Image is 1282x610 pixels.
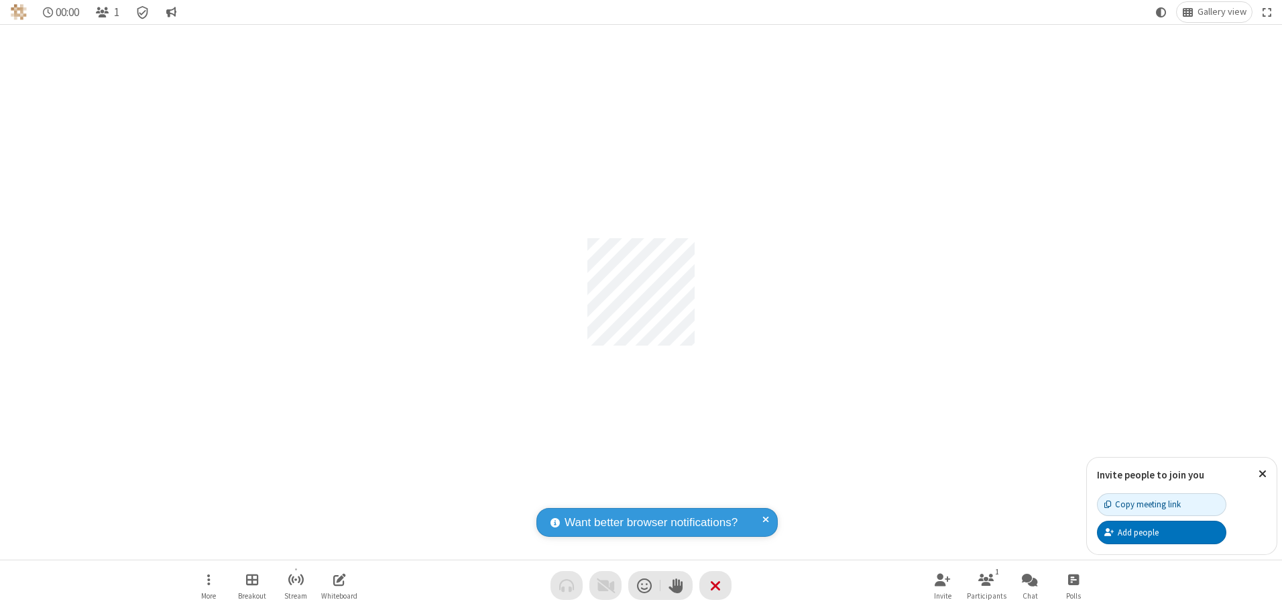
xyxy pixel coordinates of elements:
[550,571,583,600] button: Audio problem - check your Internet connection or call by phone
[565,514,738,531] span: Want better browser notifications?
[1257,2,1277,22] button: Fullscreen
[966,566,1006,605] button: Open participant list
[628,571,660,600] button: Send a reaction
[923,566,963,605] button: Invite participants (Alt+I)
[1097,493,1226,516] button: Copy meeting link
[1066,592,1081,600] span: Polls
[992,566,1003,578] div: 1
[276,566,316,605] button: Start streaming
[1010,566,1050,605] button: Open chat
[1097,521,1226,544] button: Add people
[284,592,307,600] span: Stream
[188,566,229,605] button: Open menu
[114,6,119,19] span: 1
[56,6,79,19] span: 00:00
[660,571,693,600] button: Raise hand
[1198,7,1246,17] span: Gallery view
[201,592,216,600] span: More
[319,566,359,605] button: Open shared whiteboard
[1177,2,1252,22] button: Change layout
[160,2,182,22] button: Conversation
[38,2,85,22] div: Timer
[967,592,1006,600] span: Participants
[1104,498,1181,511] div: Copy meeting link
[1053,566,1094,605] button: Open poll
[232,566,272,605] button: Manage Breakout Rooms
[699,571,732,600] button: End or leave meeting
[589,571,622,600] button: Video
[1023,592,1038,600] span: Chat
[934,592,951,600] span: Invite
[1151,2,1172,22] button: Using system theme
[90,2,125,22] button: Open participant list
[130,2,156,22] div: Meeting details Encryption enabled
[11,4,27,20] img: QA Selenium DO NOT DELETE OR CHANGE
[1097,468,1204,481] label: Invite people to join you
[1248,458,1277,491] button: Close popover
[321,592,357,600] span: Whiteboard
[238,592,266,600] span: Breakout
